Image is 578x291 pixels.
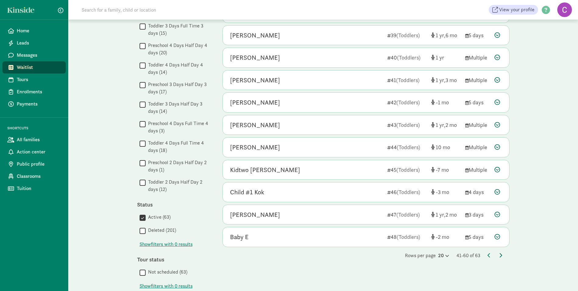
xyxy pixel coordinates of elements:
span: (Toddlers) [397,144,420,151]
a: Classrooms [2,170,66,182]
label: Toddler 3 Days Full Time 3 days (15) [146,22,210,37]
span: Tuition [17,185,61,192]
a: All families [2,134,66,146]
label: Deleted (201) [146,227,176,234]
div: 42 [387,98,426,106]
a: Payments [2,98,66,110]
div: Kidtwo Carpenter [230,165,300,175]
div: 3 days [465,210,490,219]
label: Toddler 4 Days Full Time 4 days (18) [146,139,210,154]
div: Status [137,200,210,209]
div: 20 [438,252,449,259]
span: View your profile [499,6,534,13]
span: (Toddlers) [396,77,420,84]
div: 41 [387,76,426,84]
span: Action center [17,148,61,156]
span: -2 [436,233,449,240]
div: [object Object] [431,98,460,106]
span: Payments [17,100,61,108]
span: (Toddlers) [396,211,420,218]
a: Public profile [2,158,66,170]
span: All families [17,136,61,143]
div: [object Object] [431,121,460,129]
span: 1 [436,121,445,128]
span: (Toddlers) [396,32,420,39]
span: 1 [436,77,445,84]
div: 46 [387,188,426,196]
a: Enrollments [2,86,66,98]
span: 10 [436,144,450,151]
span: 6 [445,32,457,39]
div: Multiple [465,121,490,129]
a: Home [2,25,66,37]
span: (Toddlers) [396,121,420,128]
span: -3 [436,189,449,196]
div: 48 [387,233,426,241]
div: [object Object] [431,166,460,174]
span: 1 [436,211,445,218]
div: Multiple [465,53,490,62]
span: (Toddlers) [396,166,420,173]
label: Preschool 4 Days Full Time 4 days (3) [146,120,210,135]
a: Tours [2,74,66,86]
span: 2 [445,121,457,128]
div: 4 days [465,188,490,196]
label: Not scheduled (63) [146,268,187,276]
div: 5 days [465,98,490,106]
div: Rows per page 41-60 of 63 [222,252,509,259]
div: [object Object] [431,143,460,151]
div: 39 [387,31,426,39]
label: Preschool 4 Days Half Day 4 days (20) [146,42,210,56]
span: Home [17,27,61,34]
label: Preschool 2 Days Half Day 2 days (1) [146,159,210,174]
div: Tour status [137,255,210,264]
a: View your profile [489,5,538,15]
a: Action center [2,146,66,158]
div: Baby E [230,232,249,242]
a: Tuition [2,182,66,195]
div: [object Object] [431,76,460,84]
iframe: Chat Widget [548,262,578,291]
label: Toddler 3 Days Half Day 3 days (14) [146,100,210,115]
span: (Toddlers) [397,54,420,61]
div: Benjamin Lopez [230,75,280,85]
div: Indy Sylvester [230,120,280,130]
div: [object Object] [431,31,460,39]
label: Preschool 3 Days Half Day 3 days (17) [146,81,210,95]
div: 5 days [465,31,490,39]
div: 43 [387,121,426,129]
label: Toddler 4 Days Half Day 4 days (14) [146,61,210,76]
div: [object Object] [431,233,460,241]
div: Olivia G [230,31,280,40]
div: [object Object] [431,210,460,219]
a: Waitlist [2,61,66,74]
span: (Toddlers) [397,233,420,240]
span: Enrollments [17,88,61,95]
span: Messages [17,52,61,59]
label: Toddler 2 Days Half Day 2 days (12) [146,178,210,193]
div: Violet Cortez [230,98,280,107]
button: Showfilters with 0 results [140,282,193,290]
div: Quill Carpenter [230,142,280,152]
input: Search for a family, child or location [78,4,249,16]
span: Public profile [17,160,61,168]
label: Active (63) [146,214,171,221]
span: (Toddlers) [397,189,420,196]
a: Leads [2,37,66,49]
span: Tours [17,76,61,83]
span: Classrooms [17,173,61,180]
span: 2 [445,211,457,218]
div: 45 [387,166,426,174]
span: Show filters with 0 results [140,241,193,248]
span: 3 [445,77,457,84]
div: 40 [387,53,426,62]
div: Galo González Imazio [230,53,280,63]
span: Show filters with 0 results [140,282,193,290]
div: [object Object] [431,188,460,196]
span: -1 [436,99,449,106]
div: [object Object] [431,53,460,62]
span: -7 [436,166,449,173]
div: 5 days [465,233,490,241]
div: Multiple [465,166,490,174]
